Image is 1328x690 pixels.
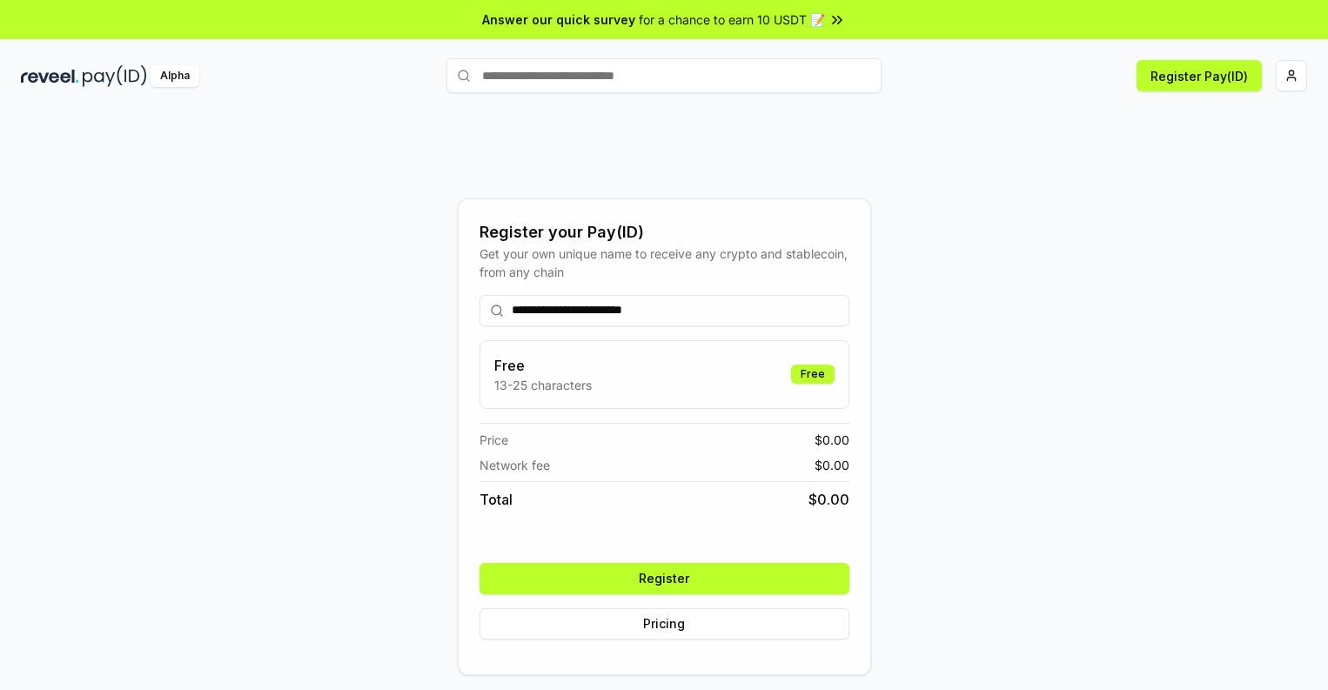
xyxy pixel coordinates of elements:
[815,456,849,474] span: $ 0.00
[83,65,147,87] img: pay_id
[480,456,550,474] span: Network fee
[151,65,199,87] div: Alpha
[494,376,592,394] p: 13-25 characters
[480,489,513,510] span: Total
[494,355,592,376] h3: Free
[808,489,849,510] span: $ 0.00
[639,10,825,29] span: for a chance to earn 10 USDT 📝
[815,431,849,449] span: $ 0.00
[791,365,835,384] div: Free
[480,563,849,594] button: Register
[480,220,849,245] div: Register your Pay(ID)
[1137,60,1262,91] button: Register Pay(ID)
[480,431,508,449] span: Price
[480,245,849,281] div: Get your own unique name to receive any crypto and stablecoin, from any chain
[21,65,79,87] img: reveel_dark
[480,608,849,640] button: Pricing
[482,10,635,29] span: Answer our quick survey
